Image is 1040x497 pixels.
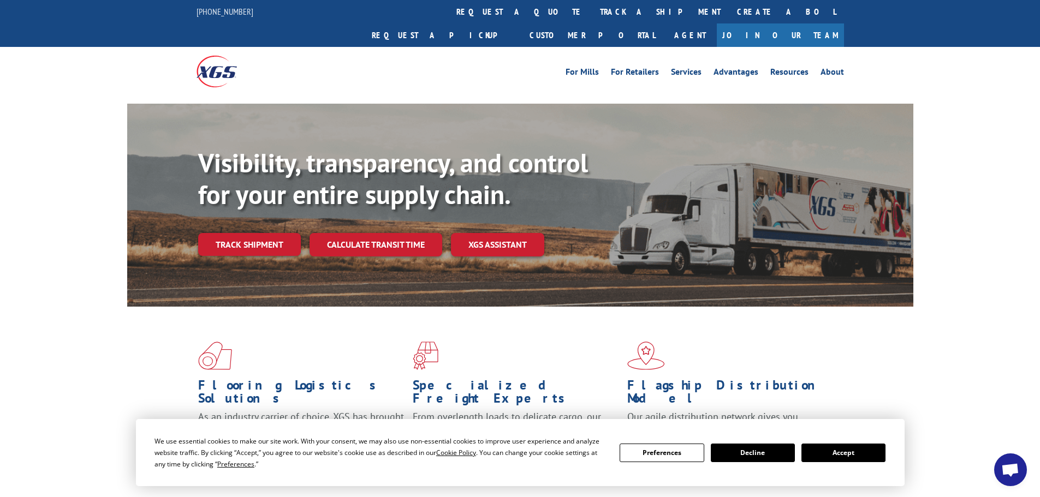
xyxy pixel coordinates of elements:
[566,68,599,80] a: For Mills
[627,379,834,410] h1: Flagship Distribution Model
[717,23,844,47] a: Join Our Team
[714,68,758,80] a: Advantages
[198,233,301,256] a: Track shipment
[413,410,619,459] p: From overlength loads to delicate cargo, our experienced staff knows the best way to move your fr...
[521,23,663,47] a: Customer Portal
[198,342,232,370] img: xgs-icon-total-supply-chain-intelligence-red
[413,342,438,370] img: xgs-icon-focused-on-flooring-red
[413,379,619,410] h1: Specialized Freight Experts
[770,68,809,80] a: Resources
[217,459,254,469] span: Preferences
[620,444,704,462] button: Preferences
[310,233,442,256] a: Calculate transit time
[198,146,588,211] b: Visibility, transparency, and control for your entire supply chain.
[198,379,405,410] h1: Flooring Logistics Solutions
[198,410,404,449] span: As an industry carrier of choice, XGS has brought innovation and dedication to flooring logistics...
[821,68,844,80] a: About
[671,68,702,80] a: Services
[801,444,886,462] button: Accept
[154,435,607,470] div: We use essential cookies to make our site work. With your consent, we may also use non-essential ...
[451,233,544,256] a: XGS ASSISTANT
[627,342,665,370] img: xgs-icon-flagship-distribution-model-red
[627,410,828,436] span: Our agile distribution network gives you nationwide inventory management on demand.
[136,419,905,486] div: Cookie Consent Prompt
[364,23,521,47] a: Request a pickup
[711,444,795,462] button: Decline
[663,23,717,47] a: Agent
[436,448,476,457] span: Cookie Policy
[611,68,659,80] a: For Retailers
[994,453,1027,486] div: Open chat
[197,6,253,17] a: [PHONE_NUMBER]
